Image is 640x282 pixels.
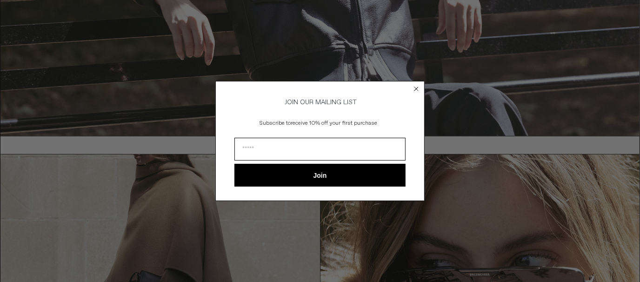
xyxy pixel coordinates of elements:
[234,164,406,187] button: Join
[283,98,357,107] span: JOIN OUR MAILING LIST
[260,120,291,127] span: Subscribe to
[291,120,378,127] span: receive 10% off your first purchase
[234,138,406,161] input: Email
[412,84,421,94] button: Close dialog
